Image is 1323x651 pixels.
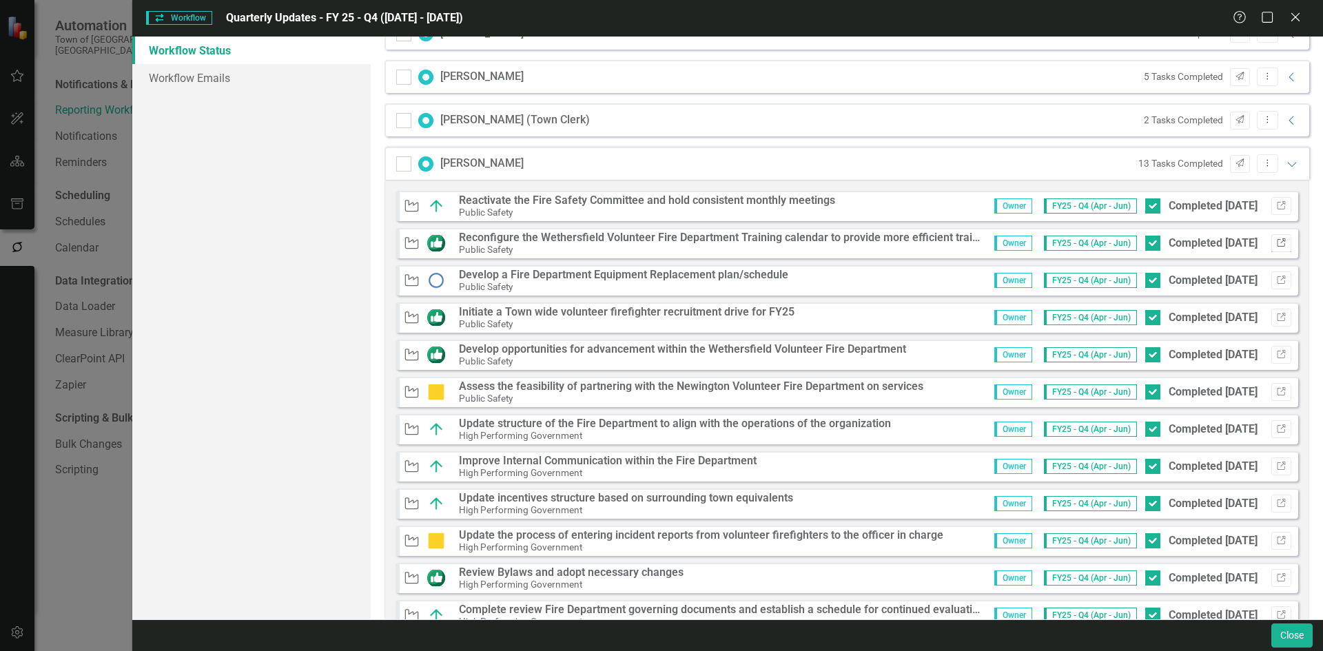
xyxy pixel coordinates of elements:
[146,11,212,25] span: Workflow
[1271,623,1313,648] button: Close
[1044,422,1137,437] span: FY25 - Q4 (Apr - Jun)
[1044,570,1137,586] span: FY25 - Q4 (Apr - Jun)
[994,570,1032,586] span: Owner
[427,272,445,289] img: Not Started
[459,430,582,441] small: High Performing Government
[1138,157,1223,170] small: 13 Tasks Completed
[1169,496,1258,512] div: Completed [DATE]
[459,318,513,329] small: Public Safety
[1044,608,1137,623] span: FY25 - Q4 (Apr - Jun)
[427,198,445,214] img: On Target
[459,207,513,218] small: Public Safety
[459,393,513,404] small: Public Safety
[994,533,1032,548] span: Owner
[1044,198,1137,214] span: FY25 - Q4 (Apr - Jun)
[1044,533,1137,548] span: FY25 - Q4 (Apr - Jun)
[427,235,445,251] img: Completed
[427,607,445,623] img: On Target
[994,459,1032,474] span: Owner
[459,417,891,430] strong: Update structure of the Fire Department to align with the operations of the organization
[994,422,1032,437] span: Owner
[1169,310,1258,326] div: Completed [DATE]
[226,11,463,24] span: Quarterly Updates - FY 25 - Q4 ([DATE] - [DATE])
[132,37,371,64] a: Workflow Status
[459,380,923,393] strong: Assess the feasibility of partnering with the Newington Volunteer Fire Department on services
[459,528,943,541] strong: Update the process of entering incident reports from volunteer firefighters to the officer in charge
[1169,198,1258,214] div: Completed [DATE]
[1169,570,1258,586] div: Completed [DATE]
[459,579,582,590] small: High Performing Government
[1169,459,1258,475] div: Completed [DATE]
[427,384,445,400] img: On Hold
[1044,496,1137,511] span: FY25 - Q4 (Apr - Jun)
[1169,533,1258,549] div: Completed [DATE]
[459,467,582,478] small: High Performing Government
[1144,70,1223,83] small: 5 Tasks Completed
[1169,422,1258,437] div: Completed [DATE]
[1044,273,1137,288] span: FY25 - Q4 (Apr - Jun)
[427,347,445,363] img: Completed
[440,69,524,85] div: [PERSON_NAME]
[1169,384,1258,400] div: Completed [DATE]
[459,244,513,255] small: Public Safety
[994,198,1032,214] span: Owner
[459,305,794,318] strong: Initiate a Town wide volunteer firefighter recruitment drive for FY25
[994,347,1032,362] span: Owner
[994,496,1032,511] span: Owner
[132,64,371,92] a: Workflow Emails
[440,156,524,172] div: [PERSON_NAME]
[1169,347,1258,363] div: Completed [DATE]
[427,309,445,326] img: Completed
[994,236,1032,251] span: Owner
[1044,459,1137,474] span: FY25 - Q4 (Apr - Jun)
[1169,608,1258,623] div: Completed [DATE]
[459,504,582,515] small: High Performing Government
[459,603,985,616] strong: Complete review Fire Department governing documents and establish a schedule for continued evalua...
[427,533,445,549] img: On Hold
[427,458,445,475] img: On Target
[427,421,445,437] img: On Target
[459,454,757,467] strong: Improve Internal Communication within the Fire Department
[1044,347,1137,362] span: FY25 - Q4 (Apr - Jun)
[459,566,684,579] strong: Review Bylaws and adopt necessary changes
[427,570,445,586] img: Completed
[994,384,1032,400] span: Owner
[1044,236,1137,251] span: FY25 - Q4 (Apr - Jun)
[459,342,906,355] strong: Develop opportunities for advancement within the Wethersfield Volunteer Fire Department
[1169,236,1258,251] div: Completed [DATE]
[459,491,793,504] strong: Update incentives structure based on surrounding town equivalents
[994,608,1032,623] span: Owner
[1169,273,1258,289] div: Completed [DATE]
[459,541,582,552] small: High Performing Government
[1144,114,1223,127] small: 2 Tasks Completed
[440,112,590,128] div: [PERSON_NAME] (Town Clerk)
[459,281,513,292] small: Public Safety
[459,616,582,627] small: High Performing Government
[994,310,1032,325] span: Owner
[1044,384,1137,400] span: FY25 - Q4 (Apr - Jun)
[994,273,1032,288] span: Owner
[459,194,835,207] strong: Reactivate the Fire Safety Committee and hold consistent monthly meetings
[459,268,788,281] strong: Develop a Fire Department Equipment Replacement plan/schedule
[459,355,513,366] small: Public Safety
[1044,310,1137,325] span: FY25 - Q4 (Apr - Jun)
[427,495,445,512] img: On Target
